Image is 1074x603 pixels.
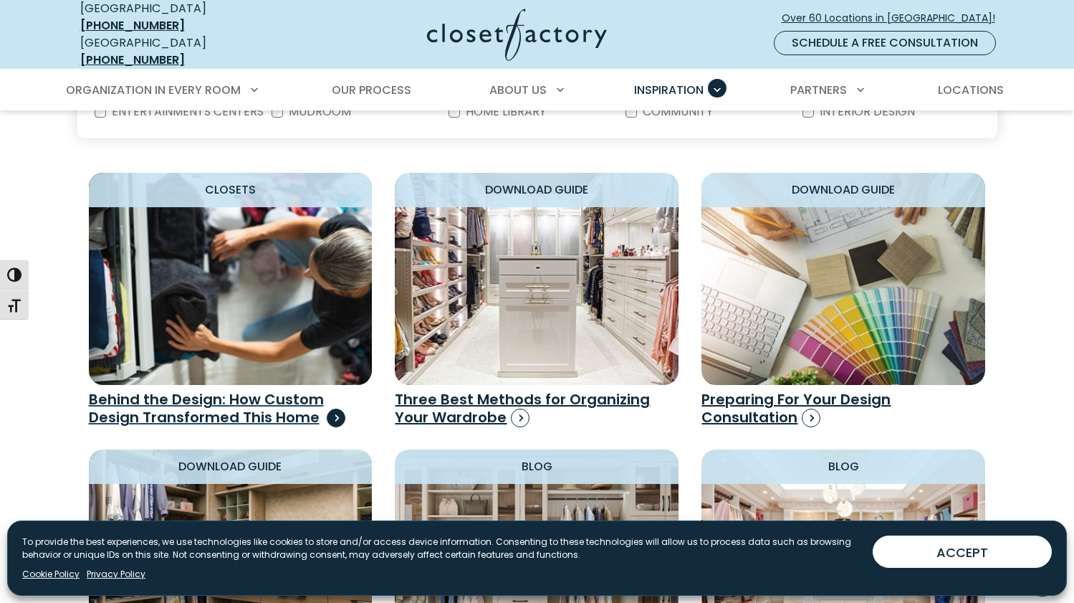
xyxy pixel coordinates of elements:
[80,52,185,68] a: [PHONE_NUMBER]
[814,106,918,118] label: Interior Design
[701,173,985,386] img: Designer with swatches and plans
[66,82,241,98] span: Organization in Every Room
[938,82,1004,98] span: Locations
[89,173,373,427] a: Closets Closet Organization Behind the Design: How Custom Design Transformed This Home
[701,173,985,207] h4: download guide
[87,568,145,581] a: Privacy Policy
[395,173,679,427] a: download guide Three Best Methods for Organizing Your Wardrobe Three Best Methods for Organizing ...
[89,450,373,484] h4: download guide
[873,536,1052,568] button: ACCEPT
[89,173,373,207] h4: Closets
[489,82,547,98] span: About Us
[106,106,267,118] label: Entertainments Centers
[395,173,679,207] h4: download guide
[634,82,704,98] span: Inspiration
[80,17,185,34] a: [PHONE_NUMBER]
[427,9,607,61] img: Closet Factory Logo
[56,70,1019,110] nav: Primary Menu
[395,173,679,386] img: Three Best Methods for Organizing Your Wardrobe
[637,106,716,118] label: Community
[395,391,679,427] h3: Three Best Methods for Organizing Your Wardrobe
[22,536,861,561] p: To provide the best experiences, we use technologies like cookies to store and/or access device i...
[460,106,549,118] label: Home Library
[774,31,996,55] a: Schedule a Free Consultation
[80,34,288,69] div: [GEOGRAPHIC_DATA]
[283,106,354,118] label: Mudroom
[790,82,847,98] span: Partners
[781,6,1007,31] a: Over 60 Locations in [GEOGRAPHIC_DATA]!
[22,568,80,581] a: Cookie Policy
[395,450,679,484] h4: Blog
[75,162,387,397] img: Closet Organization
[782,11,1007,26] span: Over 60 Locations in [GEOGRAPHIC_DATA]!
[701,450,985,484] h4: Blog
[701,391,985,427] h3: Preparing For Your Design Consultation
[332,82,411,98] span: Our Process
[701,173,985,427] a: download guide Designer with swatches and plans Preparing For Your Design Consultation
[89,391,373,427] h3: Behind the Design: How Custom Design Transformed This Home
